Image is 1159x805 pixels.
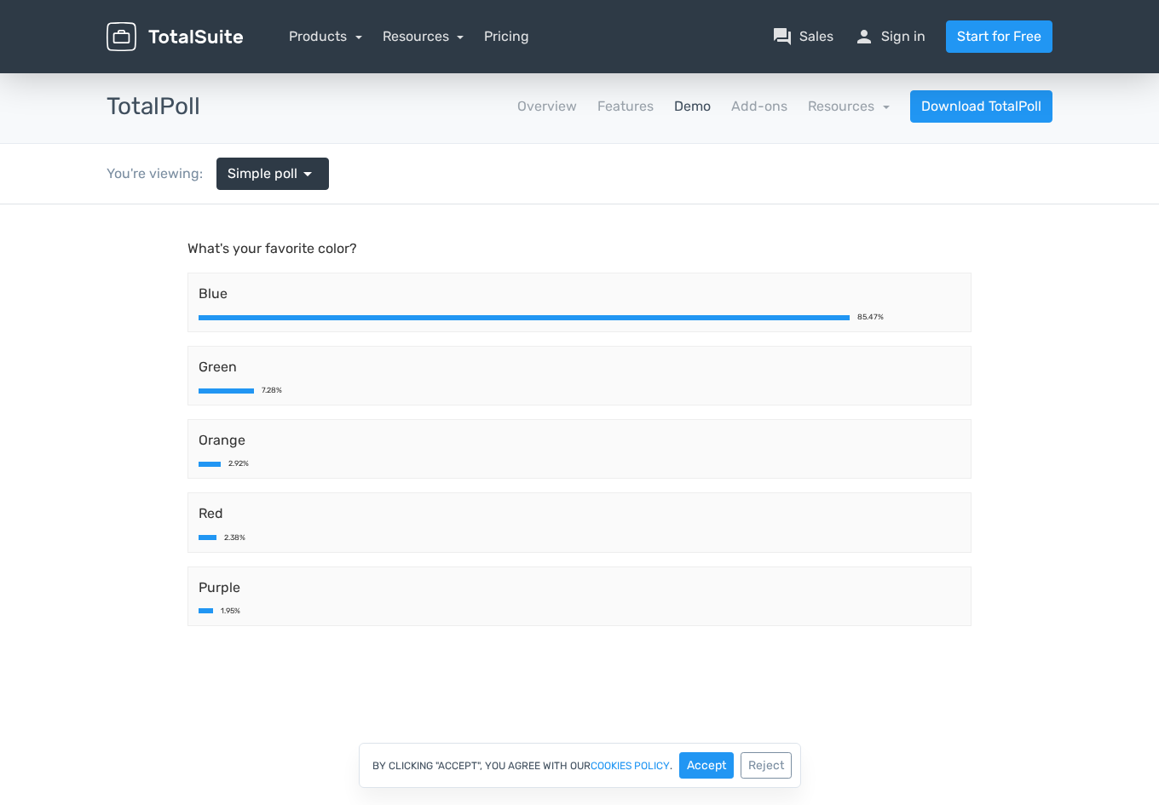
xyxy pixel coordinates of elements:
a: Products [289,28,362,44]
a: Pricing [484,26,529,47]
h3: TotalPoll [107,94,200,120]
div: 1.95% [221,403,240,411]
span: Simple poll [228,164,297,184]
a: Add-ons [731,96,787,117]
a: Resources [808,98,890,114]
span: Red [199,299,960,319]
div: 7.28% [262,182,282,190]
a: Overview [517,96,577,117]
a: Demo [674,96,711,117]
img: TotalSuite for WordPress [107,22,243,52]
div: 2.38% [224,330,245,337]
a: Start for Free [946,20,1052,53]
a: Resources [383,28,464,44]
button: Reject [741,752,792,779]
a: question_answerSales [772,26,833,47]
span: arrow_drop_down [297,164,318,184]
a: Simple poll arrow_drop_down [216,158,329,190]
span: person [854,26,874,47]
a: Download TotalPoll [910,90,1052,123]
a: cookies policy [591,761,670,771]
button: Accept [679,752,734,779]
a: Features [597,96,654,117]
div: By clicking "Accept", you agree with our . [359,743,801,788]
span: Green [199,152,960,173]
span: Orange [199,226,960,246]
div: 85.47% [857,109,884,117]
p: What's your favorite color? [187,34,972,55]
a: personSign in [854,26,925,47]
div: 2.92% [228,256,249,263]
span: Blue [199,79,960,100]
span: Purple [199,373,960,394]
span: question_answer [772,26,793,47]
div: You're viewing: [107,164,216,184]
